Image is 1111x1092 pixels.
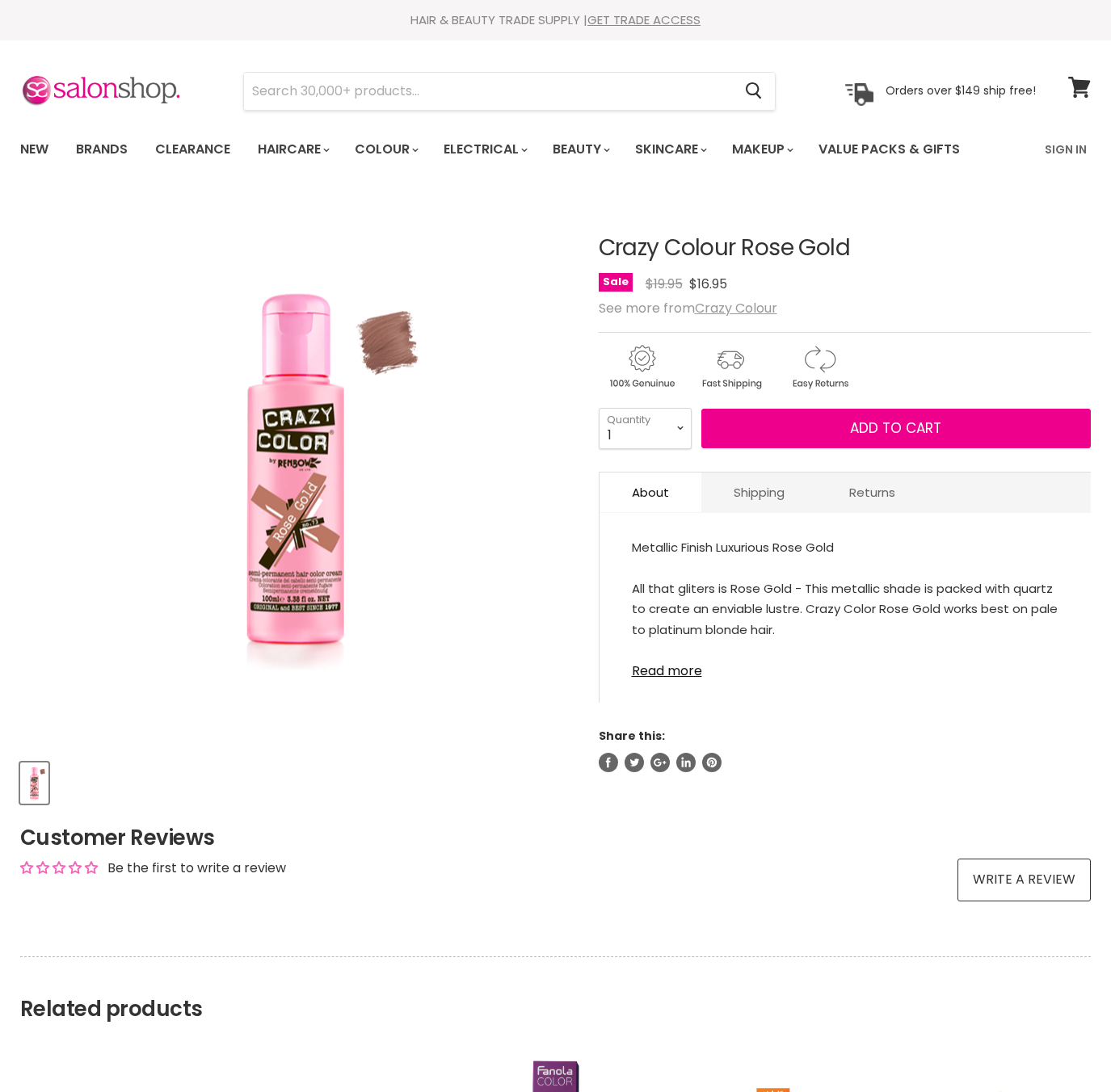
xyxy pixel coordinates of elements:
img: Crazy Colour Rose Gold [154,258,437,682]
a: Returns [817,472,928,512]
h2: Customer Reviews [20,823,1091,852]
h1: Crazy Colour Rose Gold [599,236,1092,261]
p: Orders over $149 ship free! [886,83,1036,98]
a: Beauty [541,132,620,166]
a: Brands [64,132,140,166]
button: Search [732,73,775,110]
a: Skincare [623,132,717,166]
a: About [600,472,701,512]
a: Colour [343,132,428,166]
img: genuine.gif [599,342,684,392]
img: Crazy Colour Rose Gold [22,764,47,802]
a: GET TRADE ACCESS [587,11,701,28]
a: New [8,132,61,166]
a: Sign In [1035,132,1096,166]
div: Metallic Finish Luxurious Rose Gold All that gliters is Rose Gold - This metallic shade is packed... [632,537,1059,654]
a: Read more [632,654,1059,678]
button: Crazy Colour Rose Gold [20,762,48,804]
div: Product thumbnails [18,758,574,804]
img: returns.gif [776,342,862,392]
input: Search [244,73,732,110]
span: Sale [599,273,633,292]
a: Value Packs & Gifts [806,132,972,166]
span: Share this: [599,728,665,744]
aside: Share this: [599,729,1092,772]
div: Crazy Colour Rose Gold image. Click or Scroll to Zoom. [20,195,571,746]
a: Makeup [720,132,803,166]
a: Electrical [431,132,537,166]
span: $16.95 [689,275,727,293]
select: Quantity [599,408,692,448]
ul: Main menu [8,126,1004,173]
span: See more from [599,299,777,317]
a: Write a review [957,859,1091,901]
a: Shipping [701,472,817,512]
img: shipping.gif [688,342,773,392]
div: Average rating is 0.00 stars [20,859,98,877]
form: Product [243,72,776,111]
span: $19.95 [646,275,683,293]
h2: Related products [20,956,1091,1022]
div: Be the first to write a review [107,859,286,877]
span: Add to cart [850,418,941,438]
a: Haircare [246,132,339,166]
button: Add to cart [701,409,1092,449]
a: Clearance [143,132,242,166]
a: Crazy Colour [695,299,777,317]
